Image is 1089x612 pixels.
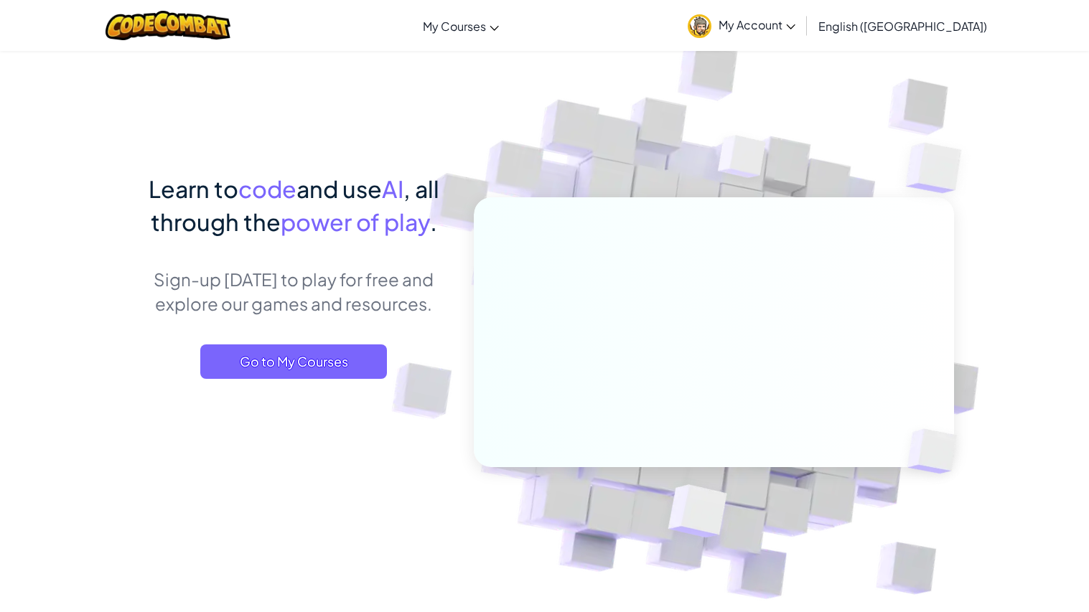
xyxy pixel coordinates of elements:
span: code [238,174,296,203]
img: Overlap cubes [691,107,794,214]
span: and use [296,174,382,203]
span: power of play [281,207,430,236]
img: avatar [688,14,711,38]
span: Learn to [149,174,238,203]
p: Sign-up [DATE] to play for free and explore our games and resources. [136,267,452,316]
a: Go to My Courses [200,344,387,379]
span: English ([GEOGRAPHIC_DATA]) [818,19,987,34]
a: English ([GEOGRAPHIC_DATA]) [811,6,994,45]
img: Overlap cubes [883,399,991,504]
img: CodeCombat logo [106,11,231,40]
span: My Courses [423,19,486,34]
span: . [430,207,437,236]
span: My Account [719,17,795,32]
a: My Account [681,3,803,48]
img: Overlap cubes [632,454,761,573]
img: Overlap cubes [877,108,1001,229]
span: AI [382,174,403,203]
a: My Courses [416,6,506,45]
